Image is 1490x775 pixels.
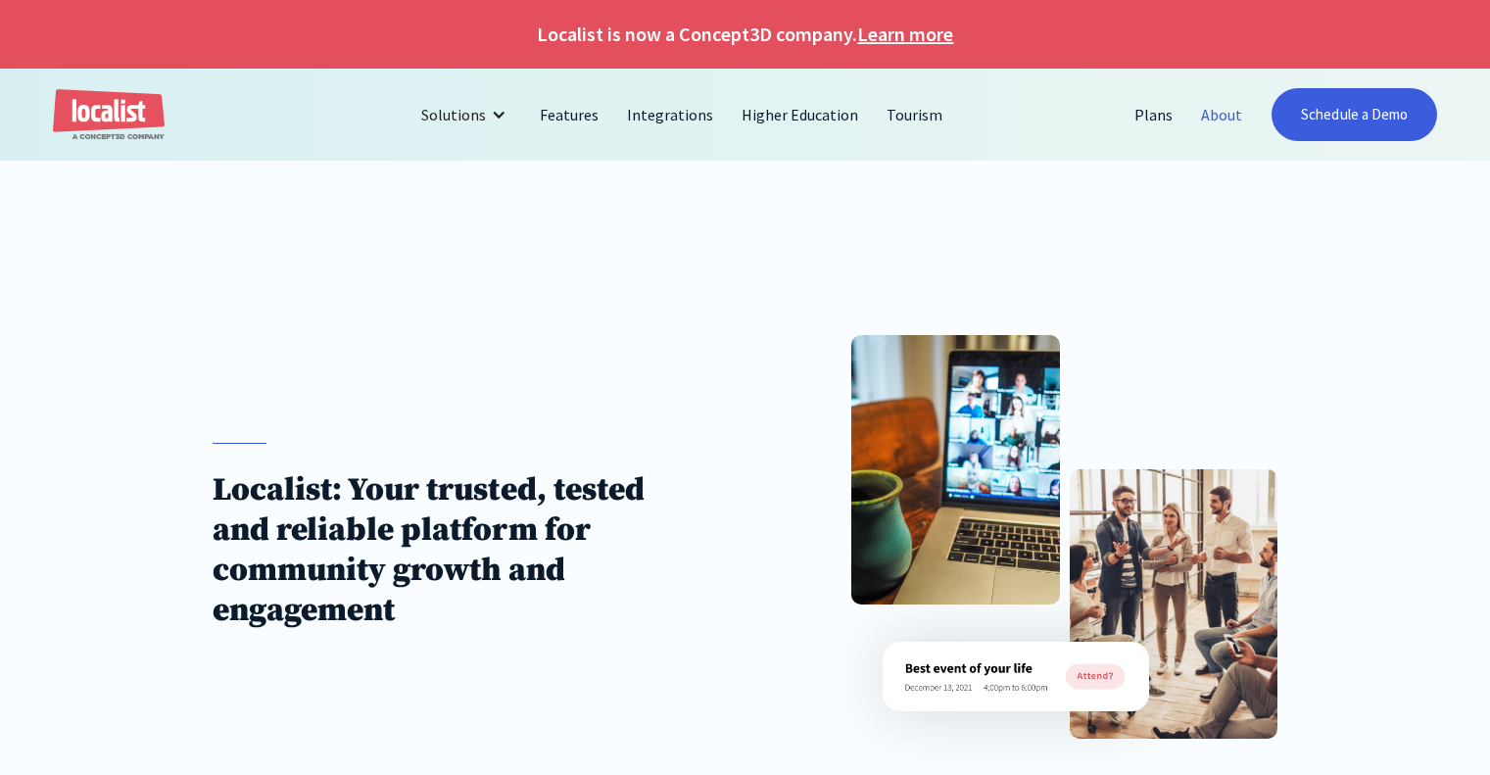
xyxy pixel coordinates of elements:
[1272,88,1436,141] a: Schedule a Demo
[213,470,692,631] h1: Localist: Your trusted, tested and reliable platform for community growth and engagement
[526,91,613,138] a: Features
[1187,91,1257,138] a: About
[421,103,486,126] div: Solutions
[613,91,728,138] a: Integrations
[1070,469,1277,739] img: About Localist
[1121,91,1187,138] a: Plans
[857,20,953,49] a: Learn more
[728,91,873,138] a: Higher Education
[883,642,1149,711] img: About Localist
[851,335,1059,605] img: About Localist
[53,89,165,141] a: home
[873,91,957,138] a: Tourism
[407,91,525,138] div: Solutions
